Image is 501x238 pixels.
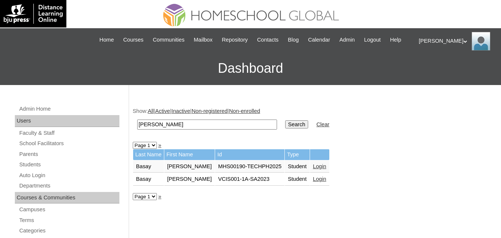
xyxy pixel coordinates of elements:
[19,226,119,235] a: Categories
[4,4,63,24] img: logo-white.png
[158,142,161,148] a: »
[133,173,164,186] td: Basay
[149,36,188,44] a: Communities
[148,108,154,114] a: All
[288,36,299,44] span: Blog
[285,173,310,186] td: Student
[215,149,284,160] td: Id
[285,120,308,128] input: Search
[133,160,164,173] td: Basay
[285,149,310,160] td: Type
[19,139,119,148] a: School Facilitators
[215,173,284,186] td: VCIS001-1A-SA2023
[316,121,329,127] a: Clear
[194,36,213,44] span: Mailbox
[99,36,114,44] span: Home
[336,36,359,44] a: Admin
[171,108,190,114] a: Inactive
[123,36,144,44] span: Courses
[19,150,119,159] a: Parents
[386,36,405,44] a: Help
[313,176,326,182] a: Login
[308,36,330,44] span: Calendar
[15,192,119,204] div: Courses & Communities
[19,205,119,214] a: Campuses
[19,181,119,190] a: Departments
[96,36,118,44] a: Home
[119,36,147,44] a: Courses
[285,160,310,173] td: Student
[364,36,381,44] span: Logout
[257,36,278,44] span: Contacts
[222,36,248,44] span: Repository
[19,104,119,114] a: Admin Home
[390,36,401,44] span: Help
[19,160,119,169] a: Students
[133,107,494,134] div: Show: | | | |
[215,160,284,173] td: MHS00190-TECHPH2025
[419,32,494,50] div: [PERSON_NAME]
[164,160,215,173] td: [PERSON_NAME]
[360,36,385,44] a: Logout
[253,36,282,44] a: Contacts
[284,36,302,44] a: Blog
[304,36,334,44] a: Calendar
[4,52,497,85] h3: Dashboard
[137,120,277,130] input: Search
[313,163,326,169] a: Login
[164,173,215,186] td: [PERSON_NAME]
[229,108,260,114] a: Non-enrolled
[153,36,185,44] span: Communities
[158,193,161,199] a: »
[19,128,119,138] a: Faculty & Staff
[19,171,119,180] a: Auto Login
[15,115,119,127] div: Users
[190,36,217,44] a: Mailbox
[192,108,228,114] a: Non-registered
[164,149,215,160] td: First Name
[19,216,119,225] a: Terms
[155,108,170,114] a: Active
[472,32,490,50] img: Ariane Ebuen
[218,36,251,44] a: Repository
[133,149,164,160] td: Last Name
[339,36,355,44] span: Admin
